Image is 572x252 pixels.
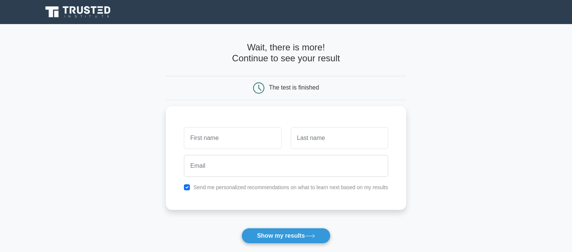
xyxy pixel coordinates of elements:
input: First name [184,127,281,149]
h4: Wait, there is more! Continue to see your result [166,42,406,64]
input: Email [184,155,388,177]
input: Last name [291,127,388,149]
button: Show my results [241,228,330,244]
label: Send me personalized recommendations on what to learn next based on my results [193,184,388,190]
div: The test is finished [269,84,319,91]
